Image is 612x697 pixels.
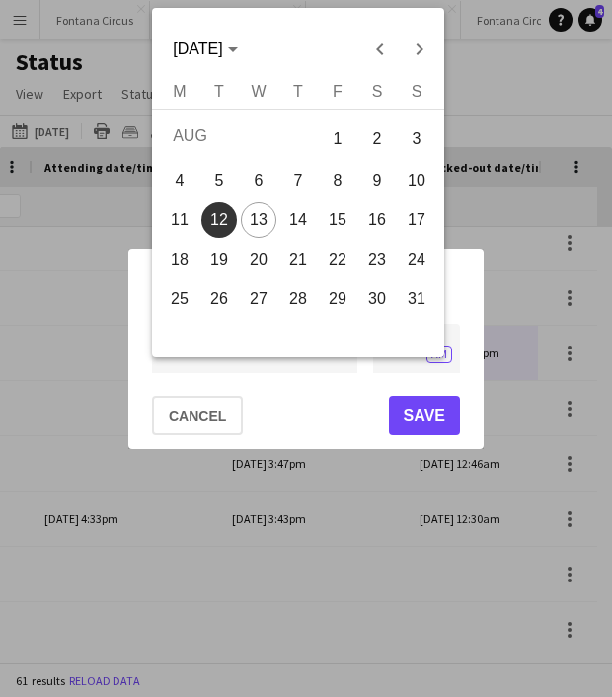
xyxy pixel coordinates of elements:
[359,281,395,317] span: 30
[162,163,197,198] span: 4
[278,161,318,200] button: 07-08-2025
[397,279,436,319] button: 31-08-2025
[320,242,355,277] span: 22
[241,163,276,198] span: 6
[359,163,395,198] span: 9
[199,200,239,240] button: 12-08-2025
[359,242,395,277] span: 23
[199,240,239,279] button: 19-08-2025
[320,202,355,238] span: 15
[280,202,316,238] span: 14
[399,242,434,277] span: 24
[239,161,278,200] button: 06-08-2025
[173,40,222,57] span: [DATE]
[214,83,224,100] span: T
[397,240,436,279] button: 24-08-2025
[318,200,357,240] button: 15-08-2025
[162,202,197,238] span: 11
[199,161,239,200] button: 05-08-2025
[173,83,186,100] span: M
[201,281,237,317] span: 26
[280,163,316,198] span: 7
[239,240,278,279] button: 20-08-2025
[359,202,395,238] span: 16
[280,281,316,317] span: 28
[359,118,395,159] span: 2
[278,200,318,240] button: 14-08-2025
[278,240,318,279] button: 21-08-2025
[400,30,439,69] button: Next month
[162,281,197,317] span: 25
[241,281,276,317] span: 27
[357,240,397,279] button: 23-08-2025
[357,116,397,161] button: 02-08-2025
[399,281,434,317] span: 31
[320,281,355,317] span: 29
[412,83,422,100] span: S
[278,279,318,319] button: 28-08-2025
[357,161,397,200] button: 09-08-2025
[199,279,239,319] button: 26-08-2025
[357,200,397,240] button: 16-08-2025
[160,279,199,319] button: 25-08-2025
[160,200,199,240] button: 11-08-2025
[357,279,397,319] button: 30-08-2025
[372,83,383,100] span: S
[399,163,434,198] span: 10
[251,83,266,100] span: W
[201,163,237,198] span: 5
[162,242,197,277] span: 18
[165,32,245,67] button: Choose month and year
[399,202,434,238] span: 17
[318,116,357,161] button: 01-08-2025
[360,30,400,69] button: Previous month
[320,163,355,198] span: 8
[318,161,357,200] button: 08-08-2025
[239,279,278,319] button: 27-08-2025
[293,83,303,100] span: T
[241,202,276,238] span: 13
[397,161,436,200] button: 10-08-2025
[397,200,436,240] button: 17-08-2025
[239,200,278,240] button: 13-08-2025
[201,202,237,238] span: 12
[160,240,199,279] button: 18-08-2025
[241,242,276,277] span: 20
[397,116,436,161] button: 03-08-2025
[280,242,316,277] span: 21
[333,83,343,100] span: F
[201,242,237,277] span: 19
[320,118,355,159] span: 1
[318,279,357,319] button: 29-08-2025
[318,240,357,279] button: 22-08-2025
[160,116,318,161] td: AUG
[160,161,199,200] button: 04-08-2025
[399,118,434,159] span: 3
